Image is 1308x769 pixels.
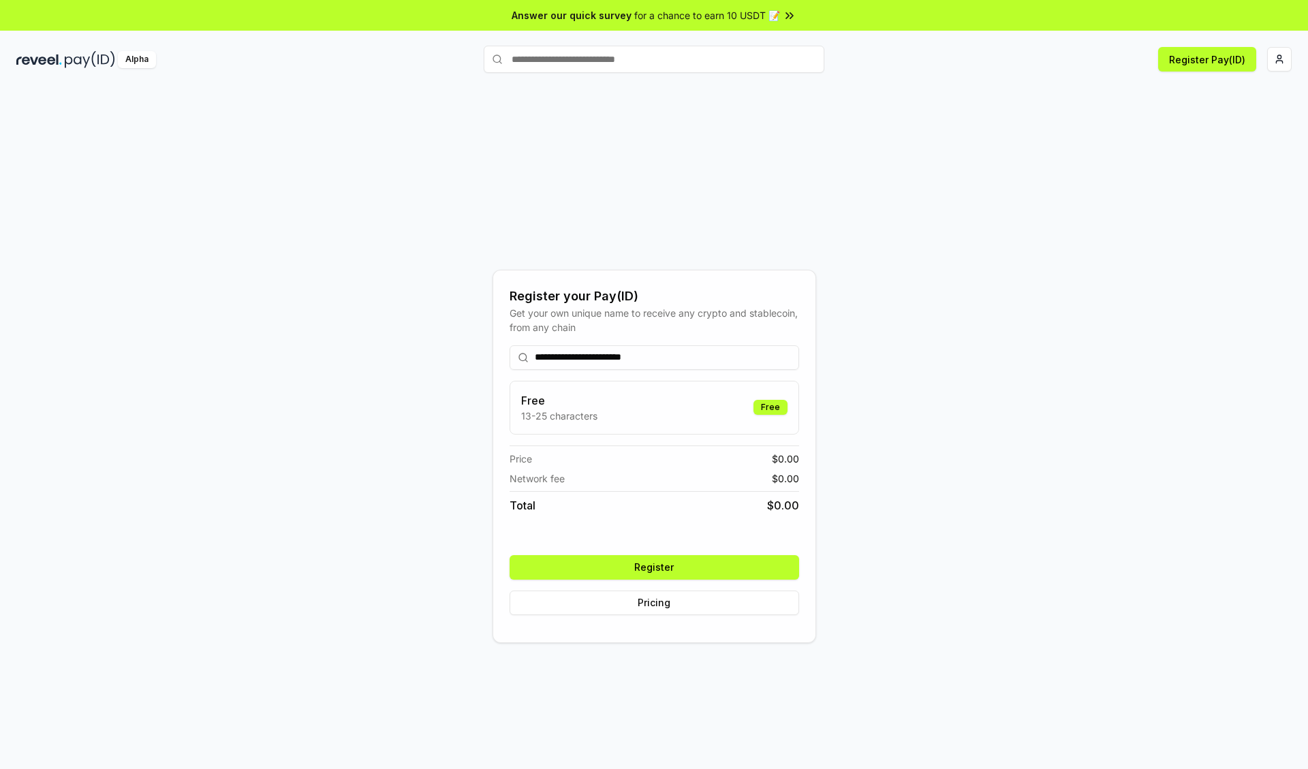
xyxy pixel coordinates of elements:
[767,497,799,514] span: $ 0.00
[510,555,799,580] button: Register
[772,471,799,486] span: $ 0.00
[510,471,565,486] span: Network fee
[510,306,799,334] div: Get your own unique name to receive any crypto and stablecoin, from any chain
[1158,47,1256,72] button: Register Pay(ID)
[16,51,62,68] img: reveel_dark
[510,452,532,466] span: Price
[512,8,632,22] span: Answer our quick survey
[510,591,799,615] button: Pricing
[65,51,115,68] img: pay_id
[772,452,799,466] span: $ 0.00
[634,8,780,22] span: for a chance to earn 10 USDT 📝
[118,51,156,68] div: Alpha
[510,287,799,306] div: Register your Pay(ID)
[521,409,597,423] p: 13-25 characters
[521,392,597,409] h3: Free
[753,400,788,415] div: Free
[510,497,535,514] span: Total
